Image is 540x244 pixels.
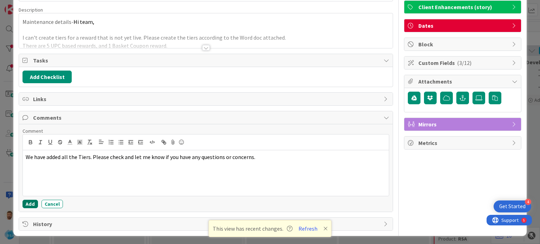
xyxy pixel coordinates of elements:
[33,95,380,103] span: Links
[73,18,94,25] span: Hi team,
[22,200,38,208] button: Add
[418,120,508,128] span: Mirrors
[296,224,320,233] button: Refresh
[33,56,380,65] span: Tasks
[33,220,380,228] span: History
[418,3,508,11] span: Client Enhancements (story)
[213,224,292,233] span: This view has recent changes.
[418,21,508,30] span: Dates
[418,40,508,48] span: Block
[525,199,531,205] div: 4
[41,200,63,208] button: Cancel
[418,59,508,67] span: Custom Fields
[19,7,43,13] span: Description
[37,3,38,8] div: 5
[22,18,389,26] p: Maintenance details-
[418,139,508,147] span: Metrics
[499,203,526,210] div: Get Started
[15,1,32,9] span: Support
[494,200,531,212] div: Open Get Started checklist, remaining modules: 4
[457,59,471,66] span: ( 3/12 )
[22,128,43,134] span: Comment
[33,113,380,122] span: Comments
[26,153,255,160] span: We have added all the Tiers. Please check and let me know if you have any questions or concerns.
[418,77,508,86] span: Attachments
[22,71,72,83] button: Add Checklist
